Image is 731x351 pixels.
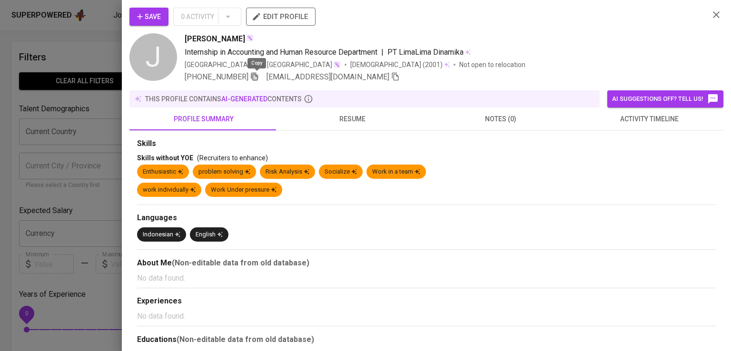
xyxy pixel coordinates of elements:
[221,95,267,103] span: AI-generated
[246,12,316,20] a: edit profile
[143,185,196,195] div: work individually
[333,61,341,68] img: magic_wand.svg
[143,230,180,239] div: Indonesian
[135,113,272,125] span: profile summary
[254,10,308,23] span: edit profile
[137,154,193,162] span: Skills without YOE
[284,113,421,125] span: resume
[137,138,716,149] div: Skills
[581,113,718,125] span: activity timeline
[137,11,161,23] span: Save
[137,334,716,345] div: Educations
[198,167,250,176] div: problem solving
[350,60,450,69] div: (2001)
[432,113,569,125] span: notes (0)
[143,167,183,176] div: Enthusiastic
[137,273,716,284] p: No data found.
[267,72,389,81] span: [EMAIL_ADDRESS][DOMAIN_NAME]
[246,34,254,42] img: magic_wand.svg
[185,48,377,57] span: Internship in Accounting and Human Resource Department
[137,257,716,269] div: About Me
[266,167,309,176] div: Risk Analysis
[129,33,177,81] div: J
[137,296,716,307] div: Experiences
[196,230,223,239] div: English
[211,185,277,195] div: Work Under pressure
[325,167,357,176] div: Socialize
[129,8,168,26] button: Save
[172,258,309,267] b: (Non-editable data from old database)
[197,154,268,162] span: (Recruiters to enhance)
[607,90,723,107] button: AI suggestions off? Tell us!
[177,335,314,344] b: (Non-editable data from old database)
[372,167,420,176] div: Work in a team
[185,33,245,45] span: [PERSON_NAME]
[185,72,248,81] span: [PHONE_NUMBER]
[246,8,316,26] button: edit profile
[137,311,716,322] p: No data found.
[381,47,384,58] span: |
[145,94,302,104] p: this profile contains contents
[137,213,716,224] div: Languages
[185,60,341,69] div: [GEOGRAPHIC_DATA], Kab. [GEOGRAPHIC_DATA]
[350,60,423,69] span: [DEMOGRAPHIC_DATA]
[612,93,719,105] span: AI suggestions off? Tell us!
[459,60,525,69] p: Not open to relocation
[387,48,464,57] span: PT LimaLima Dinamika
